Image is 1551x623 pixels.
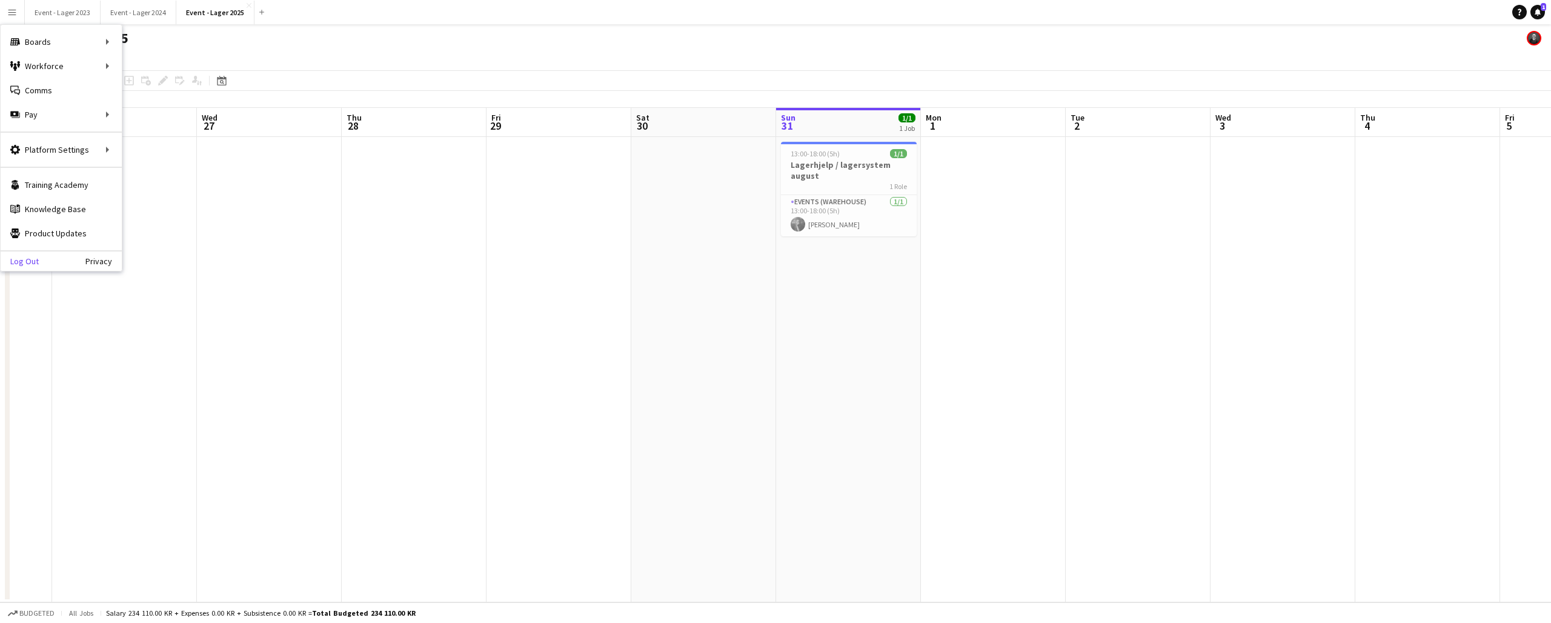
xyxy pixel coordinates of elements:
[781,159,917,181] h3: Lagerhjelp / lagersystem august
[347,112,362,123] span: Thu
[924,119,942,133] span: 1
[25,1,101,24] button: Event - Lager 2023
[85,256,122,266] a: Privacy
[1215,112,1231,123] span: Wed
[202,112,218,123] span: Wed
[636,112,649,123] span: Sat
[491,112,501,123] span: Fri
[1503,119,1515,133] span: 5
[1358,119,1375,133] span: 4
[101,1,176,24] button: Event - Lager 2024
[67,608,96,618] span: All jobs
[312,608,416,618] span: Total Budgeted 234 110.00 KR
[899,124,915,133] div: 1 Job
[1505,112,1515,123] span: Fri
[889,182,907,191] span: 1 Role
[6,607,56,620] button: Budgeted
[1,30,122,54] div: Boards
[1071,112,1084,123] span: Tue
[1,78,122,102] a: Comms
[781,195,917,236] app-card-role: Events (Warehouse)1/113:00-18:00 (5h)[PERSON_NAME]
[781,112,795,123] span: Sun
[1,256,39,266] a: Log Out
[176,1,254,24] button: Event - Lager 2025
[1,54,122,78] div: Workforce
[1530,5,1545,19] a: 1
[106,608,416,618] div: Salary 234 110.00 KR + Expenses 0.00 KR + Subsistence 0.00 KR =
[791,149,840,158] span: 13:00-18:00 (5h)
[200,119,218,133] span: 27
[1,197,122,221] a: Knowledge Base
[1069,119,1084,133] span: 2
[345,119,362,133] span: 28
[898,113,915,122] span: 1/1
[779,119,795,133] span: 31
[1527,31,1541,45] app-user-avatar: Kemal Buljubasic
[1,221,122,245] a: Product Updates
[926,112,942,123] span: Mon
[634,119,649,133] span: 30
[1,138,122,162] div: Platform Settings
[490,119,501,133] span: 29
[781,142,917,236] app-job-card: 13:00-18:00 (5h)1/1Lagerhjelp / lagersystem august1 RoleEvents (Warehouse)1/113:00-18:00 (5h)[PER...
[19,609,55,618] span: Budgeted
[1541,3,1546,11] span: 1
[1,102,122,127] div: Pay
[1214,119,1231,133] span: 3
[1,173,122,197] a: Training Academy
[890,149,907,158] span: 1/1
[1360,112,1375,123] span: Thu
